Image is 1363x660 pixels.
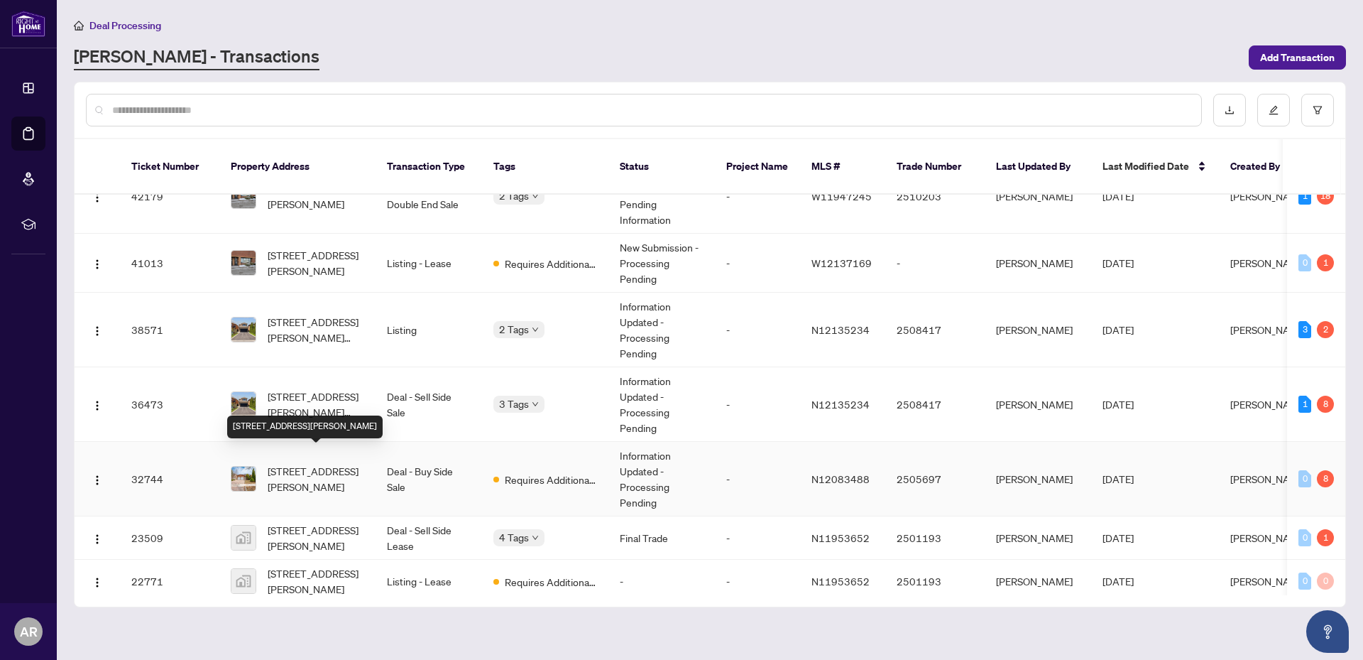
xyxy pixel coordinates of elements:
[505,472,597,487] span: Requires Additional Docs
[885,516,985,560] td: 2501193
[92,577,103,588] img: Logo
[1102,575,1134,588] span: [DATE]
[811,190,872,202] span: W11947245
[92,325,103,337] img: Logo
[885,367,985,442] td: 2508417
[608,560,715,603] td: -
[86,251,109,274] button: Logo
[715,442,800,516] td: -
[608,442,715,516] td: Information Updated - Processing Pending
[985,442,1091,516] td: [PERSON_NAME]
[985,139,1091,195] th: Last Updated By
[227,416,383,438] div: [STREET_ADDRESS][PERSON_NAME]
[1317,529,1334,546] div: 1
[120,442,219,516] td: 32744
[1091,139,1219,195] th: Last Modified Date
[1260,46,1335,69] span: Add Transaction
[1317,573,1334,590] div: 0
[499,396,529,412] span: 3 Tags
[1317,321,1334,338] div: 2
[1230,190,1307,202] span: [PERSON_NAME]
[1213,94,1246,126] button: download
[985,367,1091,442] td: [PERSON_NAME]
[11,11,45,37] img: logo
[985,516,1091,560] td: [PERSON_NAME]
[811,472,870,485] span: N12083488
[1230,256,1307,269] span: [PERSON_NAME]
[219,139,376,195] th: Property Address
[1102,158,1189,174] span: Last Modified Date
[608,234,715,293] td: New Submission - Processing Pending
[86,185,109,207] button: Logo
[715,159,800,234] td: -
[885,442,985,516] td: 2505697
[1102,398,1134,411] span: [DATE]
[268,522,364,553] span: [STREET_ADDRESS][PERSON_NAME]
[86,467,109,490] button: Logo
[120,516,219,560] td: 23509
[715,234,800,293] td: -
[92,259,103,270] img: Logo
[1298,529,1311,546] div: 0
[231,467,256,491] img: thumbnail-img
[86,526,109,549] button: Logo
[1249,45,1346,70] button: Add Transaction
[532,326,539,333] span: down
[1102,190,1134,202] span: [DATE]
[92,475,103,486] img: Logo
[1230,472,1307,485] span: [PERSON_NAME]
[1298,470,1311,487] div: 0
[376,139,482,195] th: Transaction Type
[1313,105,1323,115] span: filter
[1298,321,1311,338] div: 3
[532,534,539,541] span: down
[86,318,109,341] button: Logo
[499,321,529,337] span: 2 Tags
[376,293,482,367] td: Listing
[231,526,256,550] img: thumbnail-img
[1317,254,1334,271] div: 1
[811,531,870,544] span: N11953652
[92,192,103,203] img: Logo
[268,389,364,420] span: [STREET_ADDRESS][PERSON_NAME][PERSON_NAME]
[715,293,800,367] td: -
[376,159,482,234] td: Deal - Agent Double End Sale
[499,188,529,204] span: 2 Tags
[885,234,985,293] td: -
[74,45,319,70] a: [PERSON_NAME] - Transactions
[92,534,103,545] img: Logo
[74,21,84,31] span: home
[1230,575,1307,588] span: [PERSON_NAME]
[608,367,715,442] td: Information Updated - Processing Pending
[1102,472,1134,485] span: [DATE]
[715,367,800,442] td: -
[715,139,800,195] th: Project Name
[86,393,109,416] button: Logo
[1298,396,1311,413] div: 1
[715,560,800,603] td: -
[1317,470,1334,487] div: 8
[985,234,1091,293] td: [PERSON_NAME]
[231,318,256,342] img: thumbnail-img
[120,293,219,367] td: 38571
[1301,94,1334,126] button: filter
[885,159,985,234] td: 2510203
[376,367,482,442] td: Deal - Sell Side Sale
[1298,573,1311,590] div: 0
[86,570,109,593] button: Logo
[811,256,872,269] span: W12137169
[120,159,219,234] td: 42179
[482,139,608,195] th: Tags
[376,516,482,560] td: Deal - Sell Side Lease
[885,293,985,367] td: 2508417
[1230,531,1307,544] span: [PERSON_NAME]
[120,367,219,442] td: 36473
[231,392,256,416] img: thumbnail-img
[1102,323,1134,336] span: [DATE]
[811,398,870,411] span: N12135234
[1230,398,1307,411] span: [PERSON_NAME]
[1219,139,1304,195] th: Created By
[120,139,219,195] th: Ticket Number
[608,516,715,560] td: Final Trade
[231,184,256,208] img: thumbnail-img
